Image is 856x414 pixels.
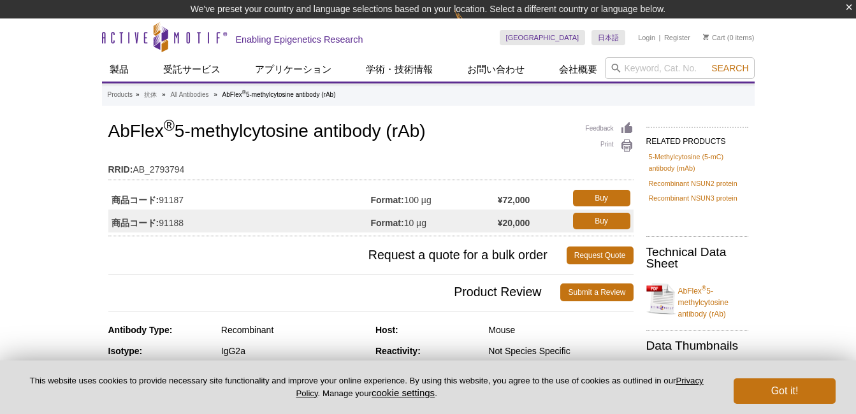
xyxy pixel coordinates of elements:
[638,33,655,42] a: Login
[454,10,488,39] img: Change Here
[586,139,634,153] a: Print
[649,192,737,204] a: Recombinant NSUN3 protein
[488,345,633,357] div: Not Species Specific
[551,57,605,82] a: 会社概要
[108,156,634,176] td: AB_2793794
[221,324,366,336] div: Recombinant
[108,283,561,301] span: Product Review
[372,387,435,398] button: cookie settings
[375,346,421,356] strong: Reactivity:
[659,30,661,45] li: |
[108,187,371,210] td: 91187
[573,190,630,206] a: Buy
[591,30,625,45] a: 日本語
[649,151,746,174] a: 5-Methylcytosine (5-mC) antibody (mAb)
[711,63,748,73] span: Search
[707,62,752,74] button: Search
[247,57,339,82] a: アプリケーション
[108,122,634,143] h1: AbFlex 5-methylcytosine antibody (rAb)
[649,178,737,189] a: Recombinant NSUN2 protein
[702,285,706,292] sup: ®
[162,91,166,98] li: »
[664,33,690,42] a: Register
[375,325,398,335] strong: Host:
[108,210,371,232] td: 91188
[371,217,404,229] strong: Format:
[460,57,532,82] a: お問い合わせ
[144,89,157,101] a: 抗体
[646,127,748,150] h2: RELATED PRODUCTS
[573,213,630,229] a: Buy
[605,57,755,79] input: Keyword, Cat. No.
[222,91,336,98] li: AbFlex 5-methylcytosine antibody (rAb)
[214,91,217,98] li: »
[703,33,725,42] a: Cart
[498,194,530,206] strong: ¥72,000
[500,30,586,45] a: [GEOGRAPHIC_DATA]
[296,376,703,397] a: Privacy Policy
[586,122,634,136] a: Feedback
[371,194,404,206] strong: Format:
[108,346,143,356] strong: Isotype:
[112,194,159,206] strong: 商品コード:
[560,283,633,301] a: Submit a Review
[108,89,133,101] a: Products
[646,340,748,352] h2: Data Thumbnails
[170,89,208,101] a: All Antibodies
[358,57,440,82] a: 学術・技術情報
[488,324,633,336] div: Mouse
[108,246,567,264] span: Request a quote for a bulk order
[102,57,136,82] a: 製品
[646,278,748,320] a: AbFlex®5-methylcytosine antibody (rAb)
[734,378,836,404] button: Got it!
[236,34,363,45] h2: Enabling Epigenetics Research
[112,217,159,229] strong: 商品コード:
[646,246,748,269] h2: Technical Data Sheet
[20,375,713,399] p: This website uses cookies to provide necessary site functionality and improve your online experie...
[703,30,755,45] li: (0 items)
[136,91,140,98] li: »
[108,325,173,335] strong: Antibody Type:
[371,210,498,232] td: 10 µg
[156,57,228,82] a: 受託サービス
[703,34,709,40] img: Your Cart
[108,164,133,175] strong: RRID:
[567,246,634,264] a: Request Quote
[371,187,498,210] td: 100 µg
[242,89,246,95] sup: ®
[164,117,175,133] sup: ®
[221,345,366,357] div: IgG2a
[498,217,530,229] strong: ¥20,000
